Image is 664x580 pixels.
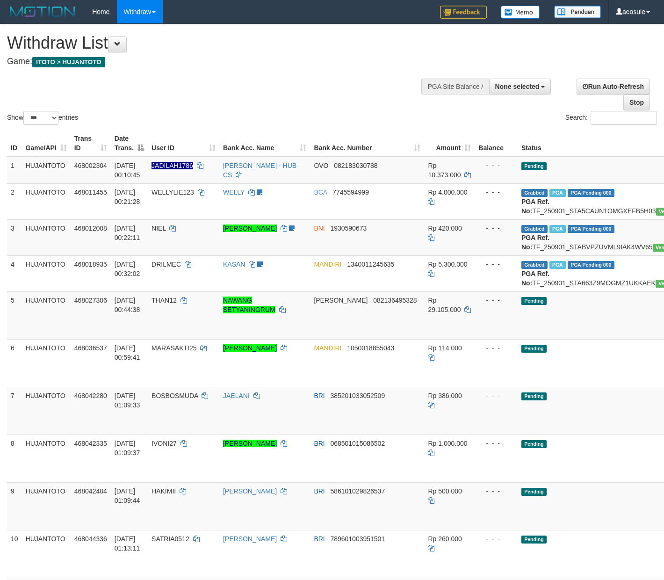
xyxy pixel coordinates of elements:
[478,260,514,269] div: - - -
[7,5,78,19] img: MOTION_logo.png
[334,162,377,169] span: Copy 082183030788 to clipboard
[7,111,78,125] label: Show entries
[148,130,219,157] th: User ID: activate to sort column ascending
[314,261,341,268] span: MANDIRI
[521,392,547,400] span: Pending
[7,34,433,52] h1: Withdraw List
[223,162,296,179] a: [PERSON_NAME] - HUB CS
[428,487,462,495] span: Rp 500.000
[489,79,551,94] button: None selected
[330,440,385,447] span: Copy 068501015086502 to clipboard
[521,198,549,215] b: PGA Ref. No:
[74,392,107,399] span: 468042280
[521,440,547,448] span: Pending
[521,261,548,269] span: Grabbed
[115,225,140,241] span: [DATE] 00:22:11
[478,534,514,544] div: - - -
[623,94,650,110] a: Stop
[71,130,111,157] th: Trans ID: activate to sort column ascending
[32,57,105,67] span: ITOTO > HUJANTOTO
[22,157,71,184] td: HUJANTOTO
[22,291,71,339] td: HUJANTOTO
[591,111,657,125] input: Search:
[521,270,549,287] b: PGA Ref. No:
[74,535,107,543] span: 468044336
[74,440,107,447] span: 468042335
[347,344,394,352] span: Copy 1050018855043 to clipboard
[314,188,327,196] span: BCA
[330,487,385,495] span: Copy 586101029826537 to clipboard
[7,530,22,578] td: 10
[22,130,71,157] th: Game/API: activate to sort column ascending
[223,344,277,352] a: [PERSON_NAME]
[521,345,547,353] span: Pending
[152,188,194,196] span: WELLYLIE123
[7,157,22,184] td: 1
[115,297,140,313] span: [DATE] 00:44:38
[428,162,461,179] span: Rp 10.373.000
[22,183,71,219] td: HUJANTOTO
[428,297,461,313] span: Rp 29.105.000
[219,130,310,157] th: Bank Acc. Name: activate to sort column ascending
[74,297,107,304] span: 468027306
[314,225,325,232] span: BNI
[152,344,196,352] span: MARASAKTI25
[7,255,22,291] td: 4
[7,482,22,530] td: 9
[223,535,277,543] a: [PERSON_NAME]
[22,435,71,482] td: HUJANTOTO
[440,6,487,19] img: Feedback.jpg
[115,261,140,277] span: [DATE] 00:32:02
[521,234,549,251] b: PGA Ref. No:
[478,296,514,305] div: - - -
[22,255,71,291] td: HUJANTOTO
[521,225,548,233] span: Grabbed
[7,183,22,219] td: 2
[7,291,22,339] td: 5
[223,440,277,447] a: [PERSON_NAME]
[521,488,547,496] span: Pending
[152,392,198,399] span: BOSBOSMUDA
[478,391,514,400] div: - - -
[332,188,369,196] span: Copy 7745594999 to clipboard
[74,487,107,495] span: 468042404
[310,130,424,157] th: Bank Acc. Number: activate to sort column ascending
[115,188,140,205] span: [DATE] 00:21:28
[478,224,514,233] div: - - -
[330,535,385,543] span: Copy 789601003951501 to clipboard
[74,225,107,232] span: 468012008
[314,344,341,352] span: MANDIRI
[314,440,325,447] span: BRI
[314,297,368,304] span: [PERSON_NAME]
[568,225,614,233] span: PGA Pending
[428,535,462,543] span: Rp 260.000
[7,387,22,435] td: 7
[495,83,540,90] span: None selected
[314,392,325,399] span: BRI
[428,225,462,232] span: Rp 420.000
[7,57,433,66] h4: Game:
[521,536,547,544] span: Pending
[424,130,475,157] th: Amount: activate to sort column ascending
[501,6,540,19] img: Button%20Memo.svg
[152,440,177,447] span: IVONI27
[152,261,181,268] span: DRILMEC
[152,225,166,232] span: NIEL
[568,189,614,197] span: PGA Pending
[152,162,193,169] span: Nama rekening ada tanda titik/strip, harap diedit
[74,162,107,169] span: 468002304
[115,440,140,457] span: [DATE] 01:09:37
[314,535,325,543] span: BRI
[152,487,176,495] span: HAKIMII
[373,297,417,304] span: Copy 082136495328 to clipboard
[428,392,462,399] span: Rp 386.000
[152,535,189,543] span: SATRIA0512
[521,297,547,305] span: Pending
[22,482,71,530] td: HUJANTOTO
[115,344,140,361] span: [DATE] 00:59:41
[549,261,566,269] span: Marked by aeozaky
[22,387,71,435] td: HUJANTOTO
[223,261,245,268] a: KASAN
[428,440,467,447] span: Rp 1.000.000
[115,535,140,552] span: [DATE] 01:13:11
